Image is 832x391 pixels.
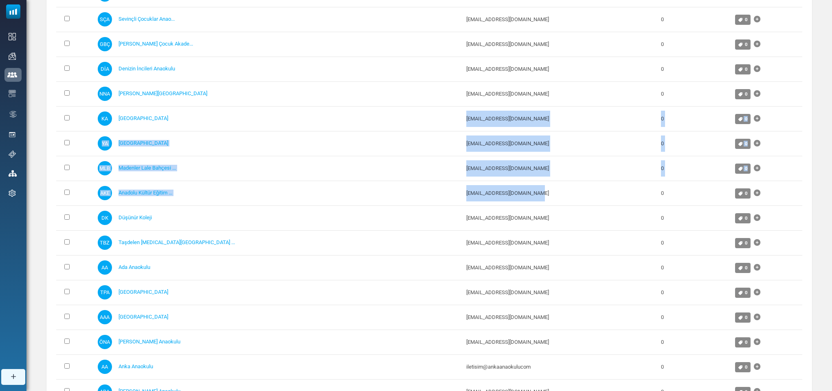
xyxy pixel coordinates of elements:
[9,33,16,40] img: dashboard-icon.svg
[462,205,656,230] td: [EMAIL_ADDRESS][DOMAIN_NAME]
[745,290,748,295] span: 0
[119,140,168,146] a: [GEOGRAPHIC_DATA]
[9,190,16,197] img: settings-icon.svg
[7,72,17,78] img: contacts-icon-active.svg
[657,156,731,181] td: 0
[462,305,656,330] td: [EMAIL_ADDRESS][DOMAIN_NAME]
[657,7,731,32] td: 0
[9,109,18,119] img: workflow.svg
[735,139,751,149] a: 0
[745,339,748,345] span: 0
[754,210,760,226] a: Add Tag
[119,16,175,22] a: Sevinçli Çocuklar Anao...
[657,205,731,230] td: 0
[119,289,168,295] a: [GEOGRAPHIC_DATA]
[119,363,153,369] a: Anka Anaokulu
[119,41,193,47] a: [PERSON_NAME] Çocuk Akade...
[119,165,176,171] a: Madenler Lale Bahçesi ...
[98,136,112,151] span: YA
[735,238,751,248] a: 0
[754,86,760,102] a: Add Tag
[119,339,180,345] a: [PERSON_NAME] Anaokulu
[745,141,748,146] span: 0
[657,230,731,255] td: 0
[754,61,760,77] a: Add Tag
[745,190,748,196] span: 0
[754,11,760,28] a: Add Tag
[754,284,760,301] a: Add Tag
[754,359,760,375] a: Add Tag
[9,151,16,158] img: support-icon.svg
[657,181,731,205] td: 0
[745,364,748,370] span: 0
[9,131,16,138] img: landing_pages.svg
[462,32,656,57] td: [EMAIL_ADDRESS][DOMAIN_NAME]
[98,111,112,126] span: KA
[119,190,172,196] a: Anadolu Kültür Eğitim ...
[735,263,751,273] a: 0
[119,264,150,270] a: Ada Anaokulu
[657,57,731,81] td: 0
[735,39,751,50] a: 0
[745,116,748,122] span: 0
[754,36,760,52] a: Add Tag
[754,309,760,325] a: Add Tag
[745,215,748,221] span: 0
[735,213,751,223] a: 0
[9,90,16,97] img: email-templates-icon.svg
[745,91,748,97] span: 0
[462,230,656,255] td: [EMAIL_ADDRESS][DOMAIN_NAME]
[657,354,731,379] td: 0
[462,181,656,205] td: [EMAIL_ADDRESS][DOMAIN_NAME]
[98,360,112,374] span: AA
[462,255,656,280] td: [EMAIL_ADDRESS][DOMAIN_NAME]
[754,160,760,177] a: Add Tag
[657,255,731,280] td: 0
[754,260,760,276] a: Add Tag
[745,66,748,72] span: 0
[735,15,751,25] a: 0
[462,7,656,32] td: [EMAIL_ADDRESS][DOMAIN_NAME]
[98,236,112,250] span: TBZ
[735,337,751,347] a: 0
[98,37,112,51] span: GBÇ
[119,90,207,96] a: [PERSON_NAME][GEOGRAPHIC_DATA]
[98,211,112,225] span: DK
[657,305,731,330] td: 0
[754,135,760,152] a: Add Tag
[657,32,731,57] td: 0
[462,280,656,305] td: [EMAIL_ADDRESS][DOMAIN_NAME]
[462,354,656,379] td: iletisim@ankaanaokulucom
[657,330,731,354] td: 0
[119,115,168,121] a: [GEOGRAPHIC_DATA]
[745,17,748,22] span: 0
[462,57,656,81] td: [EMAIL_ADDRESS][DOMAIN_NAME]
[657,280,731,305] td: 0
[462,106,656,131] td: [EMAIL_ADDRESS][DOMAIN_NAME]
[98,310,112,324] span: AAA
[657,131,731,156] td: 0
[462,156,656,181] td: [EMAIL_ADDRESS][DOMAIN_NAME]
[735,164,751,174] a: 0
[657,106,731,131] td: 0
[745,315,748,320] span: 0
[6,4,20,19] img: mailsoftly_icon_blue_white.svg
[119,314,168,320] a: [GEOGRAPHIC_DATA]
[98,161,112,175] span: MLB
[735,362,751,372] a: 0
[754,235,760,251] a: Add Tag
[98,12,112,26] span: SÇA
[735,312,751,323] a: 0
[745,42,748,47] span: 0
[462,81,656,106] td: [EMAIL_ADDRESS][DOMAIN_NAME]
[98,285,112,299] span: TPA
[98,186,112,200] span: AKE
[735,89,751,99] a: 0
[735,188,751,199] a: 0
[754,185,760,201] a: Add Tag
[735,288,751,298] a: 0
[754,111,760,127] a: Add Tag
[119,66,175,72] a: Denizin İncileri Anaokulu
[98,87,112,101] span: NNA
[119,214,152,221] a: Düşünür Koleji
